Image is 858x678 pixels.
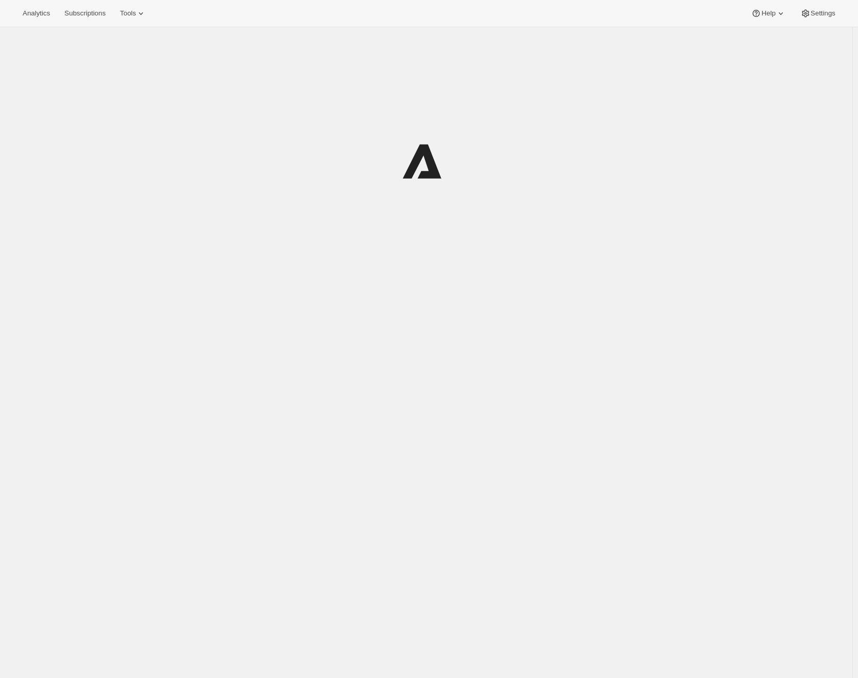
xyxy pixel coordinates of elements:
button: Subscriptions [58,6,112,21]
button: Settings [794,6,842,21]
span: Settings [811,9,835,18]
span: Subscriptions [64,9,105,18]
span: Tools [120,9,136,18]
span: Help [761,9,775,18]
button: Tools [114,6,152,21]
button: Help [745,6,792,21]
span: Analytics [23,9,50,18]
button: Analytics [16,6,56,21]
